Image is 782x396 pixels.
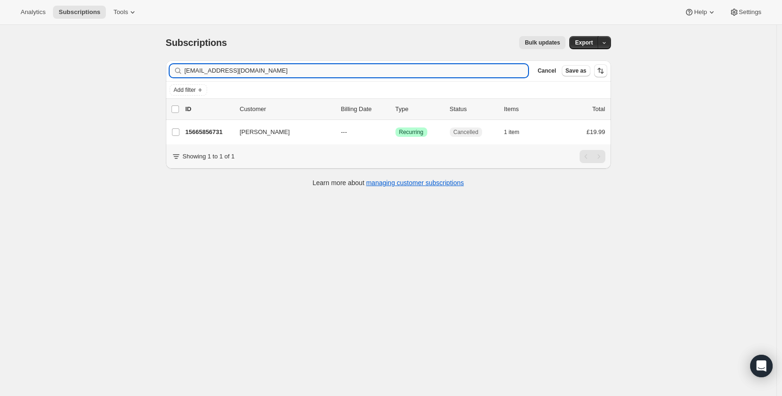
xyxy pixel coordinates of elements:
button: Help [679,6,722,19]
span: [PERSON_NAME] [240,127,290,137]
span: Analytics [21,8,45,16]
span: Settings [739,8,761,16]
a: managing customer subscriptions [366,179,464,187]
button: Sort the results [594,64,607,77]
span: Save as [566,67,587,75]
p: Showing 1 to 1 of 1 [183,152,235,161]
span: Recurring [399,128,424,136]
button: Bulk updates [519,36,566,49]
nav: Pagination [580,150,605,163]
button: Add filter [170,84,207,96]
button: Subscriptions [53,6,106,19]
p: Total [592,105,605,114]
span: 1 item [504,128,520,136]
p: 15665856731 [186,127,232,137]
button: Analytics [15,6,51,19]
span: Bulk updates [525,39,560,46]
p: Billing Date [341,105,388,114]
span: £19.99 [587,128,605,135]
input: Filter subscribers [185,64,529,77]
p: Status [450,105,497,114]
span: Help [694,8,707,16]
div: 15665856731[PERSON_NAME]---SuccessRecurringCancelled1 item£19.99 [186,126,605,139]
div: Items [504,105,551,114]
button: Cancel [534,65,559,76]
span: Cancelled [454,128,478,136]
p: Learn more about [313,178,464,187]
span: Subscriptions [59,8,100,16]
button: [PERSON_NAME] [234,125,328,140]
span: Tools [113,8,128,16]
button: Export [569,36,598,49]
div: Type [395,105,442,114]
span: Cancel [537,67,556,75]
div: Open Intercom Messenger [750,355,773,377]
button: Settings [724,6,767,19]
span: Add filter [174,86,196,94]
button: Tools [108,6,143,19]
p: Customer [240,105,334,114]
p: ID [186,105,232,114]
div: IDCustomerBilling DateTypeStatusItemsTotal [186,105,605,114]
span: --- [341,128,347,135]
button: 1 item [504,126,530,139]
button: Save as [562,65,590,76]
span: Export [575,39,593,46]
span: Subscriptions [166,37,227,48]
